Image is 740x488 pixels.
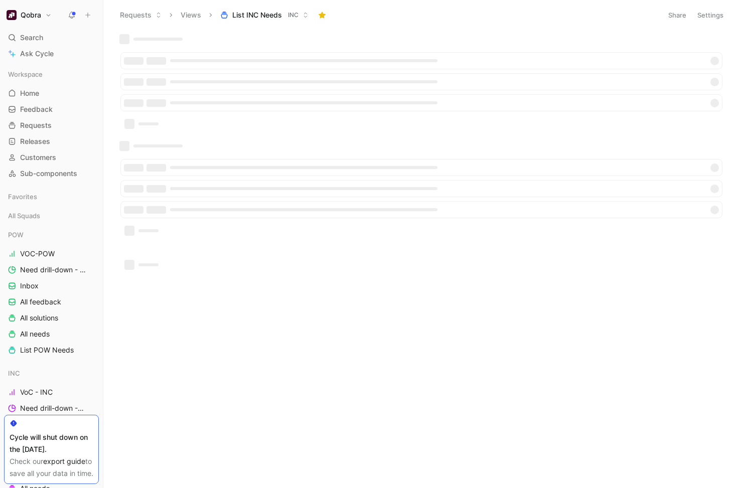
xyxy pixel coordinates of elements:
div: Search [4,30,99,45]
span: Need drill-down - INC [20,403,86,413]
span: Inbox [20,281,39,291]
div: Favorites [4,189,99,204]
span: Favorites [8,192,37,202]
span: All needs [20,329,50,339]
span: POW [8,230,24,240]
button: Settings [693,8,728,22]
span: INC [288,10,299,20]
a: VOC-POW [4,246,99,261]
span: All Squads [8,211,40,221]
span: All feedback [20,297,61,307]
span: Workspace [8,69,43,79]
span: Home [20,88,39,98]
span: Feedback [20,104,53,114]
div: All Squads [4,208,99,226]
a: All needs [4,327,99,342]
a: Sub-components [4,166,99,181]
div: All Squads [4,208,99,223]
a: All solutions [4,310,99,326]
a: Feedback [4,102,99,117]
div: Check our to save all your data in time. [10,455,93,479]
button: Share [664,8,691,22]
div: POWVOC-POWNeed drill-down - POWInboxAll feedbackAll solutionsAll needsList POW Needs [4,227,99,358]
a: Customers [4,150,99,165]
a: export guide [43,457,85,465]
a: Requests [4,118,99,133]
span: VOC-POW [20,249,55,259]
span: Need drill-down - POW [20,265,86,275]
img: Qobra [7,10,17,20]
span: Releases [20,136,50,146]
span: List POW Needs [20,345,74,355]
a: Ask Cycle [4,46,99,61]
span: INC [8,368,20,378]
a: Home [4,86,99,101]
div: Cycle will shut down on the [DATE]. [10,431,93,455]
h1: Qobra [21,11,41,20]
span: List INC Needs [232,10,282,20]
a: Need drill-down - INC [4,401,99,416]
button: Requests [115,8,166,23]
span: Ask Cycle [20,48,54,60]
a: List POW Needs [4,343,99,358]
a: All feedback [4,294,99,309]
a: VoC - INC [4,385,99,400]
div: Workspace [4,67,99,82]
div: POW [4,227,99,242]
div: INC [4,366,99,381]
span: Customers [20,152,56,162]
span: Requests [20,120,52,130]
a: Inbox [4,278,99,293]
button: QobraQobra [4,8,54,22]
a: Need drill-down - POW [4,262,99,277]
span: All solutions [20,313,58,323]
span: Search [20,32,43,44]
button: Views [176,8,206,23]
button: List INC NeedsINC [216,8,313,23]
span: Sub-components [20,169,77,179]
span: VoC - INC [20,387,53,397]
a: Releases [4,134,99,149]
